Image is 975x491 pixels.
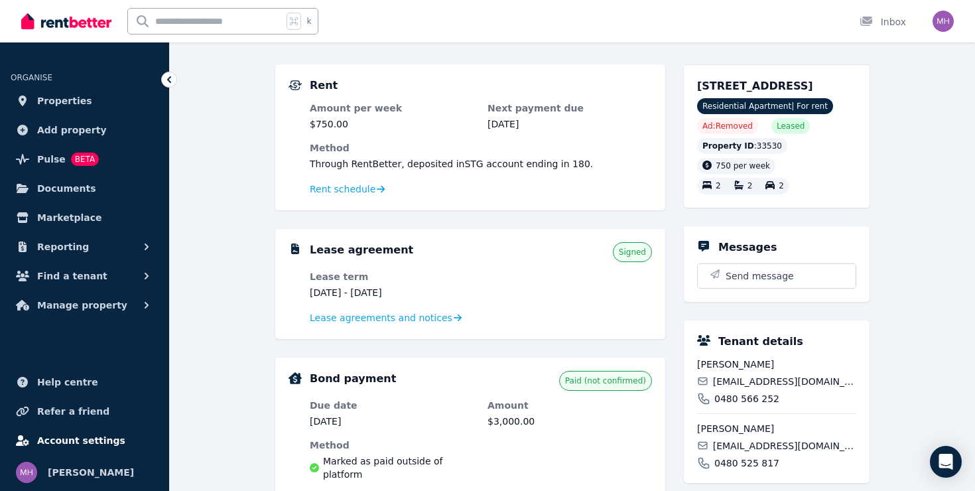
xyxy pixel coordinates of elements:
span: ORGANISE [11,73,52,82]
span: Marketplace [37,210,101,226]
span: 2 [747,182,753,191]
span: Help centre [37,374,98,390]
a: Lease agreements and notices [310,311,462,324]
span: Property ID [702,141,754,151]
span: Find a tenant [37,268,107,284]
button: Send message [698,264,856,288]
a: Account settings [11,427,159,454]
img: Michael Hoy [16,462,37,483]
span: Signed [619,247,646,257]
span: Rent schedule [310,182,375,196]
span: [PERSON_NAME] [48,464,134,480]
dt: Due date [310,399,474,412]
span: [EMAIL_ADDRESS][DOMAIN_NAME] [713,439,856,453]
span: [PERSON_NAME] [697,358,856,371]
dt: Next payment due [487,102,652,115]
dt: Lease term [310,270,474,283]
a: Rent schedule [310,182,385,196]
span: Leased [777,121,805,131]
a: Add property [11,117,159,143]
dt: Amount [487,399,652,412]
span: 0480 525 817 [714,456,779,470]
span: 2 [779,182,784,191]
a: Properties [11,88,159,114]
span: [STREET_ADDRESS] [697,80,813,92]
span: Documents [37,180,96,196]
span: 750 per week [716,161,770,171]
span: Through RentBetter , deposited in STG account ending in 180 . [310,159,593,169]
dd: [DATE] [310,415,474,428]
div: : 33530 [697,138,787,154]
span: Paid (not confirmed) [565,376,646,386]
h5: Tenant details [718,334,803,350]
a: Help centre [11,369,159,395]
button: Manage property [11,292,159,318]
img: Rental Payments [289,80,302,90]
span: Send message [726,269,794,283]
dt: Method [310,439,474,452]
span: Ad: Removed [702,121,753,131]
a: Marketplace [11,204,159,231]
h5: Lease agreement [310,242,413,258]
a: Refer a friend [11,398,159,425]
span: Residential Apartment | For rent [697,98,833,114]
span: [PERSON_NAME] [697,422,856,435]
span: k [306,16,311,27]
span: Account settings [37,433,125,449]
dd: $750.00 [310,117,474,131]
h5: Messages [718,240,777,255]
img: RentBetter [21,11,111,31]
span: 2 [716,182,721,191]
dd: [DATE] [487,117,652,131]
a: Documents [11,175,159,202]
button: Reporting [11,234,159,260]
span: Pulse [37,151,66,167]
span: Refer a friend [37,403,109,419]
span: 0480 566 252 [714,392,779,405]
span: Marked as paid outside of platform [323,455,474,481]
span: Properties [37,93,92,109]
div: Open Intercom Messenger [930,446,962,478]
dt: Method [310,141,652,155]
div: Inbox [860,15,906,29]
dt: Amount per week [310,102,474,115]
dd: [DATE] - [DATE] [310,286,474,299]
span: Add property [37,122,107,138]
button: Find a tenant [11,263,159,289]
img: Bond Details [289,372,302,384]
img: Michael Hoy [933,11,954,32]
h5: Rent [310,78,338,94]
span: Manage property [37,297,127,313]
a: PulseBETA [11,146,159,173]
dd: $3,000.00 [487,415,652,428]
span: [EMAIL_ADDRESS][DOMAIN_NAME] [713,375,856,388]
span: Reporting [37,239,89,255]
span: BETA [71,153,99,166]
h5: Bond payment [310,371,396,387]
span: Lease agreements and notices [310,311,452,324]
